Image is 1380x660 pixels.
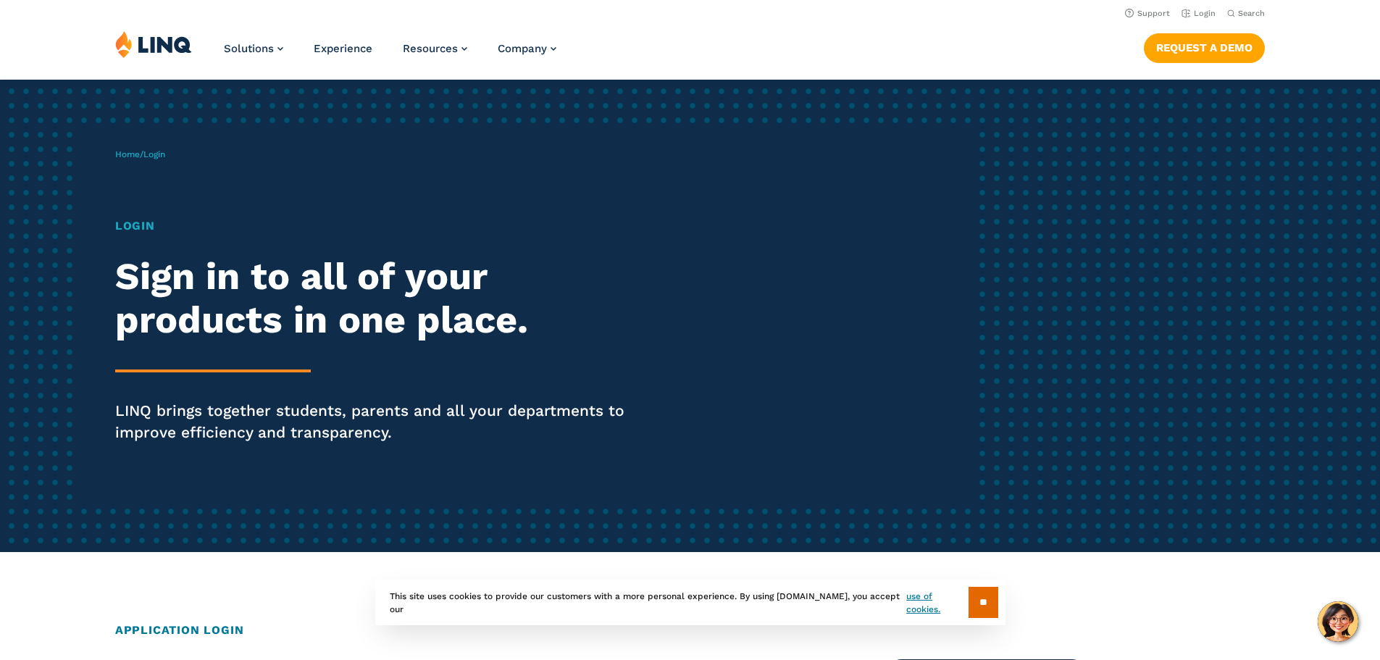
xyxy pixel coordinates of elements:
[224,30,556,78] nav: Primary Navigation
[115,255,647,342] h2: Sign in to all of your products in one place.
[115,217,647,235] h1: Login
[115,400,647,443] p: LINQ brings together students, parents and all your departments to improve efficiency and transpa...
[224,42,274,55] span: Solutions
[1238,9,1265,18] span: Search
[1144,30,1265,62] nav: Button Navigation
[1182,9,1216,18] a: Login
[1125,9,1170,18] a: Support
[115,149,165,159] span: /
[375,580,1005,625] div: This site uses cookies to provide our customers with a more personal experience. By using [DOMAIN...
[1227,8,1265,19] button: Open Search Bar
[906,590,968,616] a: use of cookies.
[314,42,372,55] a: Experience
[498,42,547,55] span: Company
[115,149,140,159] a: Home
[115,30,192,58] img: LINQ | K‑12 Software
[1318,601,1358,642] button: Hello, have a question? Let’s chat.
[224,42,283,55] a: Solutions
[1144,33,1265,62] a: Request a Demo
[143,149,165,159] span: Login
[403,42,458,55] span: Resources
[498,42,556,55] a: Company
[403,42,467,55] a: Resources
